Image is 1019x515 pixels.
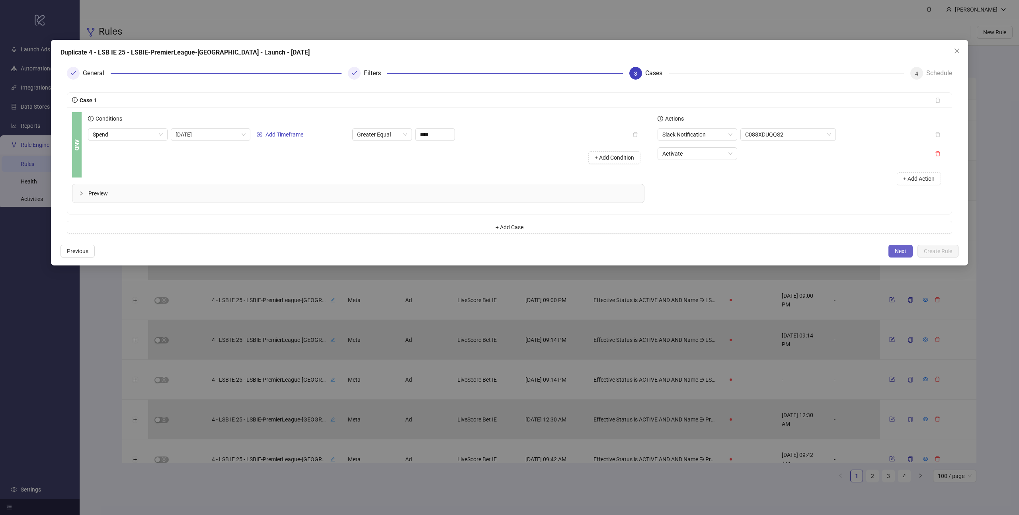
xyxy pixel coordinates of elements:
div: Preview [72,184,644,203]
div: Cases [645,67,669,80]
span: Previous [67,248,88,254]
span: close [954,48,960,54]
span: Next [895,248,906,254]
button: + Add Case [67,221,952,234]
span: collapsed [79,191,84,196]
span: Today [176,129,246,140]
span: info-circle [72,97,78,103]
div: Duplicate 4 - LSB IE 25 - LSBIE-PremierLeague-[GEOGRAPHIC_DATA] - Launch - [DATE] [61,48,958,57]
span: 3 [634,70,637,77]
button: + Add Condition [588,151,640,164]
span: + Add Action [903,176,935,182]
button: delete [929,128,947,141]
span: C088XDUQQS2 [745,129,831,140]
button: delete [626,128,644,141]
span: Preview [88,189,638,198]
button: Next [888,245,913,257]
span: + Add Case [496,224,523,230]
button: Previous [61,245,95,257]
span: delete [935,151,941,156]
span: + Add Condition [595,154,634,161]
span: check [351,70,357,76]
button: Close [951,45,963,57]
button: + Add Action [897,172,941,185]
span: Greater Equal [357,129,407,140]
button: delete [929,94,947,107]
b: AND [72,139,81,150]
div: General [83,67,111,80]
span: Slack Notification [662,129,732,140]
span: info-circle [658,116,663,121]
span: check [70,70,76,76]
span: Case 1 [78,97,97,103]
span: Conditions [94,115,122,122]
span: plus-circle [257,132,262,137]
button: Create Rule [917,245,958,257]
span: Actions [663,115,684,122]
span: Add Timeframe [265,131,303,138]
span: Spend [93,129,163,140]
div: Schedule [926,67,952,80]
span: 4 [915,70,918,77]
button: delete [929,147,947,160]
span: info-circle [88,116,94,121]
span: Activate [662,148,732,160]
div: Filters [364,67,387,80]
button: Add Timeframe [254,130,306,139]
